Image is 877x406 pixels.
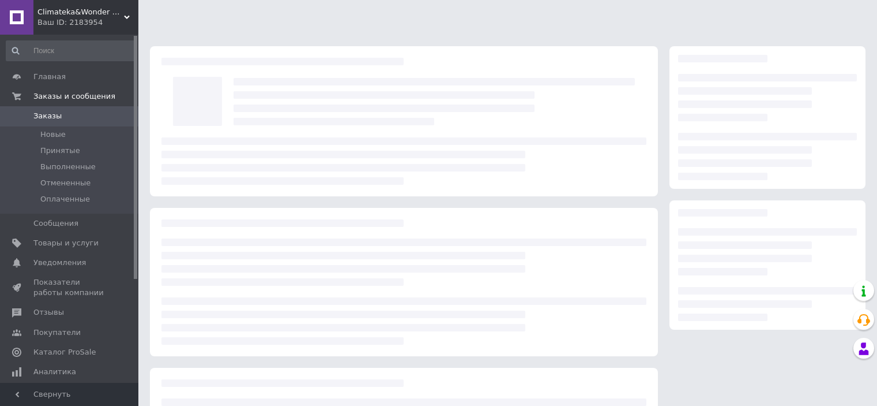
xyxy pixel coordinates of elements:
span: Принятые [40,146,80,156]
span: Уведомления [33,258,86,268]
span: Аналитика [33,367,76,377]
span: Показатели работы компании [33,277,107,298]
span: Каталог ProSale [33,347,96,357]
span: Отмененные [40,178,91,188]
div: Ваш ID: 2183954 [37,17,138,28]
span: Главная [33,72,66,82]
span: Новые [40,129,66,140]
input: Поиск [6,40,136,61]
span: Climateka&Wonder Grass [37,7,124,17]
span: Заказы и сообщения [33,91,115,102]
span: Отзывы [33,307,64,318]
span: Выполненные [40,162,96,172]
span: Оплаченные [40,194,90,204]
span: Покупатели [33,327,81,338]
span: Заказы [33,111,62,121]
span: Товары и услуги [33,238,99,248]
span: Сообщения [33,218,78,229]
